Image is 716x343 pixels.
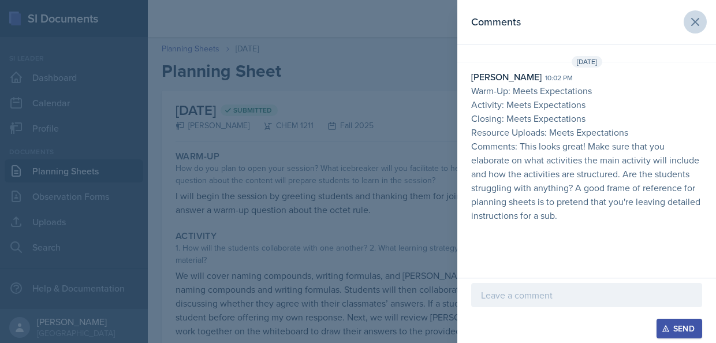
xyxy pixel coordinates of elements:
div: 10:02 pm [545,73,573,83]
div: [PERSON_NAME] [471,70,542,84]
p: Warm-Up: Meets Expectations [471,84,702,98]
p: Activity: Meets Expectations [471,98,702,111]
button: Send [657,319,702,338]
h2: Comments [471,14,521,30]
span: [DATE] [572,56,602,68]
p: Closing: Meets Expectations [471,111,702,125]
p: Comments: This looks great! Make sure that you elaborate on what activities the main activity wil... [471,139,702,222]
p: Resource Uploads: Meets Expectations [471,125,702,139]
div: Send [664,324,695,333]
